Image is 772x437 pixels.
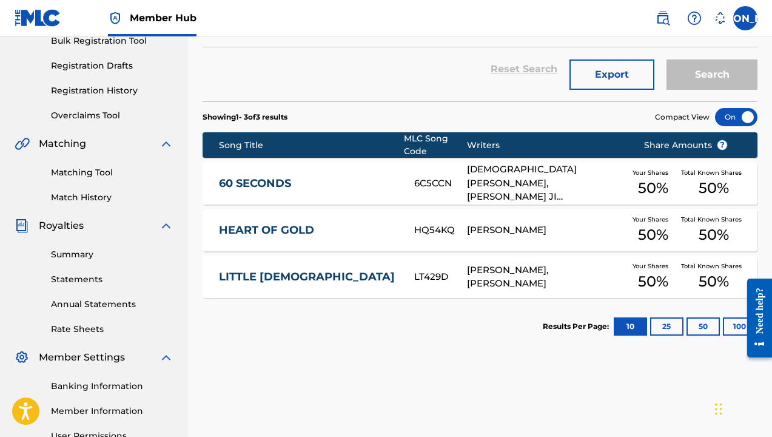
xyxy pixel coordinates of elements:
[404,132,467,158] div: MLC Song Code
[682,6,707,30] div: Help
[467,163,625,204] div: [DEMOGRAPHIC_DATA][PERSON_NAME], [PERSON_NAME] JI [PERSON_NAME]
[638,177,668,199] span: 50 %
[414,223,467,237] div: HQ54KQ
[51,298,173,311] a: Annual Statements
[633,168,673,177] span: Your Shares
[108,11,123,25] img: Top Rightsholder
[15,218,29,233] img: Royalties
[159,137,173,151] img: expand
[51,273,173,286] a: Statements
[723,317,756,336] button: 100
[638,271,668,293] span: 50 %
[711,379,772,437] iframe: Chat Widget
[219,139,403,152] div: Song Title
[681,262,747,271] span: Total Known Shares
[130,11,196,25] span: Member Hub
[467,263,625,291] div: [PERSON_NAME], [PERSON_NAME]
[687,11,702,25] img: help
[51,35,173,47] a: Bulk Registration Tool
[414,270,467,284] div: LT429D
[656,11,670,25] img: search
[633,262,673,271] span: Your Shares
[467,139,625,152] div: Writers
[715,391,722,427] div: Drag
[159,218,173,233] img: expand
[203,112,287,123] p: Showing 1 - 3 of 3 results
[219,223,398,237] a: HEART OF GOLD
[39,137,86,151] span: Matching
[51,380,173,393] a: Banking Information
[686,317,720,336] button: 50
[738,266,772,370] iframe: Resource Center
[681,215,747,224] span: Total Known Shares
[159,350,173,365] img: expand
[51,84,173,97] a: Registration History
[543,321,612,332] p: Results Per Page:
[51,166,173,179] a: Matching Tool
[650,317,683,336] button: 25
[699,271,729,293] span: 50 %
[219,177,398,191] a: 60 SECONDS
[655,112,710,123] span: Compact View
[614,317,647,336] button: 10
[219,270,398,284] a: LITTLE [DEMOGRAPHIC_DATA]
[699,224,729,246] span: 50 %
[467,223,625,237] div: [PERSON_NAME]
[15,137,30,151] img: Matching
[644,139,728,152] span: Share Amounts
[681,168,747,177] span: Total Known Shares
[414,177,467,191] div: 6C5CCN
[699,177,729,199] span: 50 %
[717,140,727,150] span: ?
[51,323,173,336] a: Rate Sheets
[633,215,673,224] span: Your Shares
[51,248,173,261] a: Summary
[51,191,173,204] a: Match History
[39,218,84,233] span: Royalties
[733,6,757,30] div: User Menu
[51,59,173,72] a: Registration Drafts
[638,224,668,246] span: 50 %
[651,6,675,30] a: Public Search
[569,59,654,90] button: Export
[15,9,61,27] img: MLC Logo
[51,405,173,418] a: Member Information
[51,109,173,122] a: Overclaims Tool
[39,350,125,365] span: Member Settings
[15,350,29,365] img: Member Settings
